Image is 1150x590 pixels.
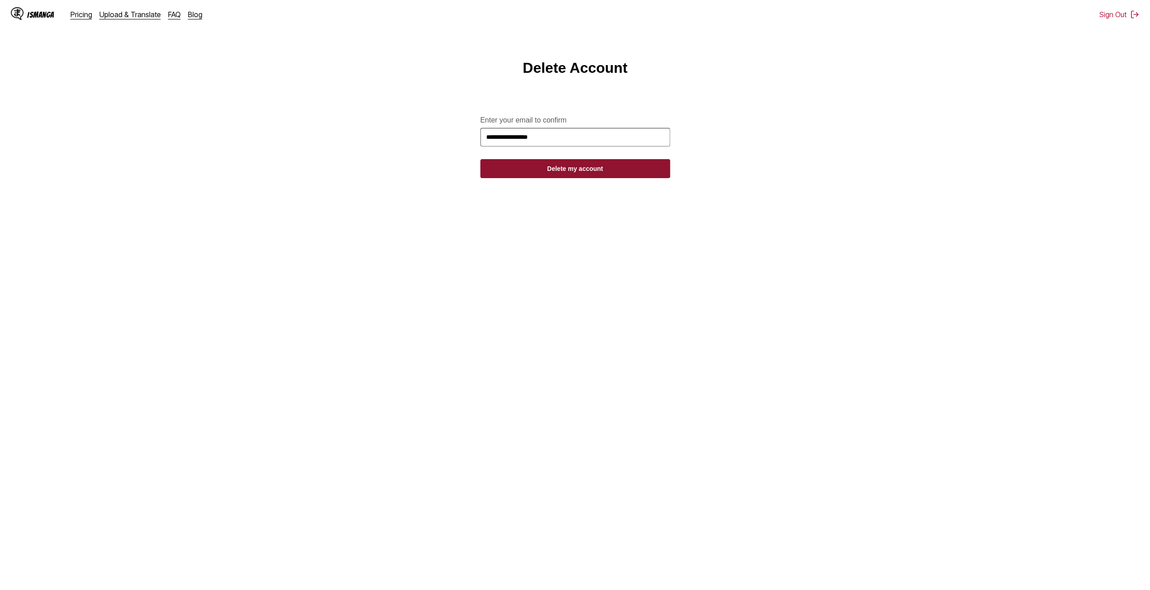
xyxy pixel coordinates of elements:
a: Blog [188,10,202,19]
a: Pricing [70,10,92,19]
h1: Delete Account [523,60,628,76]
img: IsManga Logo [11,7,23,20]
img: Sign out [1130,10,1139,19]
div: IsManga [27,10,54,19]
a: IsManga LogoIsManga [11,7,70,22]
button: Delete my account [480,159,670,178]
a: FAQ [168,10,181,19]
button: Sign Out [1099,10,1139,19]
a: Upload & Translate [99,10,161,19]
label: Enter your email to confirm [480,116,670,124]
